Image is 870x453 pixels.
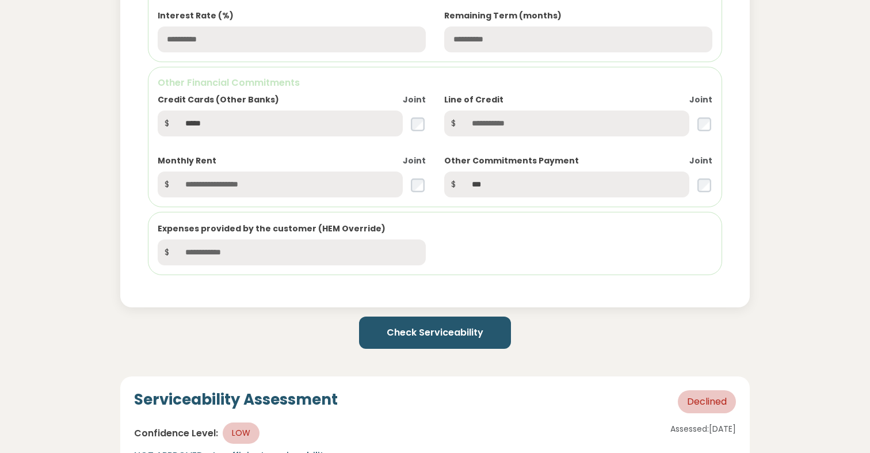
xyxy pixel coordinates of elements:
span: Declined [678,390,736,413]
span: $ [158,172,176,197]
span: $ [158,111,176,136]
label: Interest Rate (%) [158,10,234,22]
label: Joint [403,94,426,106]
label: Monthly Rent [158,155,216,167]
button: Check Serviceability [359,317,511,349]
label: Line of Credit [444,94,503,106]
label: Other Commitments Payment [444,155,579,167]
label: Credit Cards (Other Banks) [158,94,279,106]
p: Assessed: [DATE] [548,422,737,435]
h4: Serviceability Assessment [134,390,338,410]
label: Joint [689,155,712,167]
iframe: Chat Widget [812,398,870,453]
label: Expenses provided by the customer (HEM Override) [158,223,386,235]
label: Joint [403,155,426,167]
span: Confidence Level: [134,427,218,440]
span: $ [158,239,176,265]
label: Remaining Term (months) [444,10,562,22]
label: Joint [689,94,712,106]
h6: Other Financial Commitments [158,77,713,89]
span: $ [444,172,463,197]
span: $ [444,111,463,136]
span: LOW [223,422,260,444]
